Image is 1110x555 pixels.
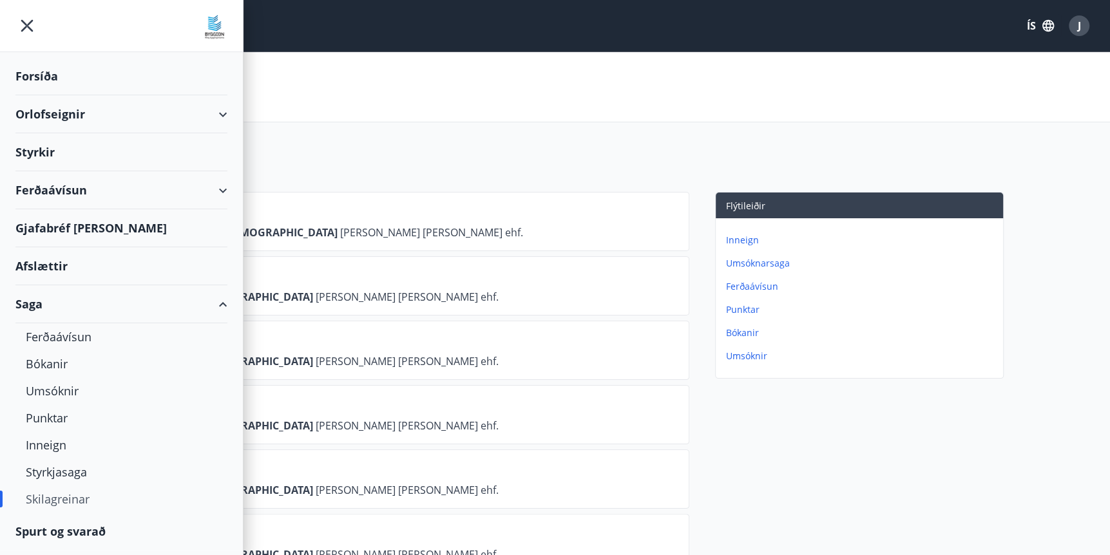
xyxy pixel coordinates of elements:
[15,171,227,209] div: Ferðaávísun
[726,280,998,293] p: Ferðaávísun
[15,57,227,95] div: Forsíða
[15,95,227,133] div: Orlofseignir
[726,200,765,212] span: Flýtileiðir
[26,485,217,513] div: Skilagreinar
[726,326,998,339] p: Bókanir
[726,257,998,270] p: Umsóknarsaga
[1078,19,1081,33] span: J
[223,225,340,240] span: [DEMOGRAPHIC_DATA]
[26,323,217,350] div: Ferðaávísun
[26,350,217,377] div: Bókanir
[726,303,998,316] p: Punktar
[316,290,499,304] span: [PERSON_NAME] [PERSON_NAME] ehf.
[15,285,227,323] div: Saga
[1020,14,1061,37] button: ÍS
[15,209,227,247] div: Gjafabréf [PERSON_NAME]
[26,458,217,485] div: Styrkjasaga
[316,419,499,433] span: [PERSON_NAME] [PERSON_NAME] ehf.
[198,354,316,368] span: [DEMOGRAPHIC_DATA]
[198,290,316,304] span: [DEMOGRAPHIC_DATA]
[316,483,499,497] span: [PERSON_NAME] [PERSON_NAME] ehf.
[15,247,227,285] div: Afslættir
[316,354,499,368] span: [PERSON_NAME] [PERSON_NAME] ehf.
[15,513,227,550] div: Spurt og svarað
[726,350,998,362] p: Umsóknir
[15,14,39,37] button: menu
[726,234,998,247] p: Inneign
[340,225,523,240] span: [PERSON_NAME] [PERSON_NAME] ehf.
[1064,10,1095,41] button: J
[15,133,227,171] div: Styrkir
[26,377,217,404] div: Umsóknir
[26,404,217,431] div: Punktar
[198,483,316,497] span: [DEMOGRAPHIC_DATA]
[26,431,217,458] div: Inneign
[198,419,316,433] span: [DEMOGRAPHIC_DATA]
[202,14,227,40] img: union_logo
